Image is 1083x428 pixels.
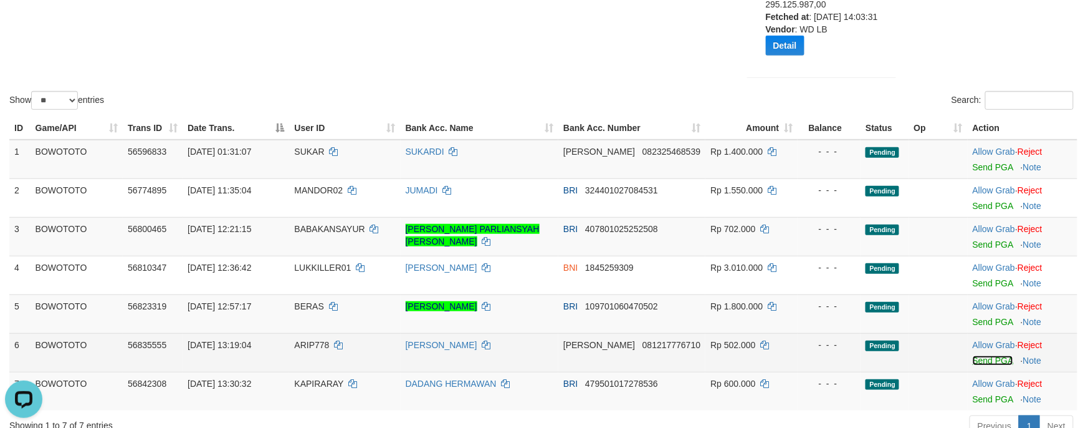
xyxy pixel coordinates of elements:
a: Note [1023,201,1042,211]
a: Send PGA [973,317,1013,327]
a: Allow Grab [973,379,1015,389]
td: · [968,372,1077,411]
a: JUMADI [406,185,438,195]
a: Reject [1018,301,1042,311]
span: KAPIRARAY [294,379,343,389]
td: · [968,178,1077,217]
td: 1 [9,140,31,179]
span: BRI [563,224,578,234]
span: Pending [866,341,899,351]
span: Rp 1.400.000 [710,147,763,157]
td: 6 [9,333,31,372]
span: [PERSON_NAME] [563,340,635,350]
a: Send PGA [973,356,1013,366]
div: - - - [803,145,856,158]
td: 5 [9,294,31,333]
a: Reject [1018,185,1042,195]
span: Pending [866,186,899,197]
td: BOWOTOTO [31,256,123,294]
th: Date Trans.: activate to sort column descending [183,117,289,140]
label: Show entries [9,91,104,110]
a: [PERSON_NAME] [406,340,477,350]
span: BABAKANSAYUR [294,224,365,234]
span: Copy 479501017278536 to clipboard [585,379,658,389]
span: 56774895 [128,185,166,195]
span: · [973,185,1018,195]
td: 3 [9,217,31,256]
div: - - - [803,377,856,390]
a: Send PGA [973,394,1013,404]
span: [DATE] 12:57:17 [188,301,251,311]
span: Copy 407801025252508 to clipboard [585,224,658,234]
span: SUKAR [294,147,324,157]
div: - - - [803,184,856,197]
span: BRI [563,301,578,311]
a: Note [1023,240,1042,250]
a: Note [1023,162,1042,172]
a: Note [1023,278,1042,288]
span: BNI [563,263,578,273]
span: Rp 502.000 [710,340,755,350]
span: Rp 3.010.000 [710,263,763,273]
label: Search: [952,91,1074,110]
td: · [968,217,1077,256]
td: 4 [9,256,31,294]
th: Trans ID: activate to sort column ascending [123,117,183,140]
div: - - - [803,261,856,274]
a: Allow Grab [973,147,1015,157]
button: Open LiveChat chat widget [5,5,42,42]
span: 56823319 [128,301,166,311]
a: [PERSON_NAME] PARLIANSYAH [PERSON_NAME] [406,224,540,246]
th: User ID: activate to sort column ascending [289,117,400,140]
td: 2 [9,178,31,217]
span: Pending [866,263,899,274]
span: [DATE] 11:35:04 [188,185,251,195]
b: Fetched at [766,12,809,22]
a: Note [1023,356,1042,366]
b: Vendor [766,24,795,34]
span: · [973,301,1018,311]
span: [DATE] 13:19:04 [188,340,251,350]
a: Send PGA [973,162,1013,172]
a: SUKARDI [406,147,444,157]
th: ID [9,117,31,140]
button: Detail [766,36,804,56]
span: Rp 1.550.000 [710,185,763,195]
th: Bank Acc. Number: activate to sort column ascending [558,117,705,140]
a: [PERSON_NAME] [406,263,477,273]
td: BOWOTOTO [31,140,123,179]
a: Send PGA [973,240,1013,250]
span: Rp 702.000 [710,224,755,234]
span: BRI [563,379,578,389]
a: Allow Grab [973,185,1015,195]
span: Copy 1845259309 to clipboard [585,263,634,273]
th: Bank Acc. Name: activate to sort column ascending [401,117,559,140]
span: Copy 082325468539 to clipboard [642,147,700,157]
a: DADANG HERMAWAN [406,379,497,389]
span: 56842308 [128,379,166,389]
span: 56835555 [128,340,166,350]
th: Amount: activate to sort column ascending [705,117,798,140]
div: - - - [803,223,856,235]
span: Copy 081217776710 to clipboard [642,340,700,350]
span: Pending [866,225,899,235]
span: [DATE] 13:30:32 [188,379,251,389]
span: 56596833 [128,147,166,157]
td: BOWOTOTO [31,217,123,256]
td: 7 [9,372,31,411]
input: Search: [985,91,1074,110]
a: Reject [1018,340,1042,350]
a: Allow Grab [973,224,1015,234]
a: Allow Grab [973,340,1015,350]
th: Op: activate to sort column ascending [909,117,968,140]
span: BERAS [294,301,323,311]
span: Pending [866,302,899,313]
td: BOWOTOTO [31,372,123,411]
select: Showentries [31,91,78,110]
a: Send PGA [973,201,1013,211]
div: - - - [803,339,856,351]
span: BRI [563,185,578,195]
span: LUKKILLER01 [294,263,351,273]
th: Action [968,117,1077,140]
a: Allow Grab [973,301,1015,311]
